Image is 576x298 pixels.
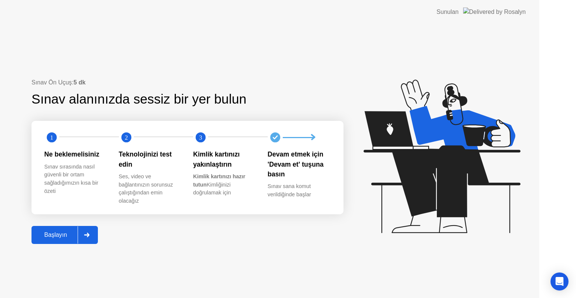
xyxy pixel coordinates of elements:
div: Sınav sırasında nasıl güvenli bir ortam sağladığımızın kısa bir özeti [44,163,107,195]
div: Sınav Ön Uçuş: [31,78,343,87]
div: Teknolojinizi test edin [119,149,181,169]
img: Delivered by Rosalyn [463,8,526,16]
div: Sınav sana komut verildiğinde başlar [268,182,330,199]
b: Kimlik kartınızı hazır tutun [193,173,245,188]
text: 3 [199,134,202,141]
div: Başlayın [34,232,78,238]
div: Sunulan [436,8,459,17]
div: Sınav alanınızda sessiz bir yer bulun [31,89,296,109]
div: Ne beklemelisiniz [44,149,107,159]
b: 5 dk [73,79,85,86]
text: 1 [50,134,53,141]
div: Open Intercom Messenger [550,272,568,290]
div: Kimliğinizi doğrulamak için [193,173,256,197]
div: Devam etmek için 'Devam et' tuşuna basın [268,149,330,179]
button: Başlayın [31,226,98,244]
div: Kimlik kartınızı yakınlaştırın [193,149,256,169]
text: 2 [124,134,127,141]
div: Ses, video ve bağlantınızın sorunsuz çalıştığından emin olacağız [119,173,181,205]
